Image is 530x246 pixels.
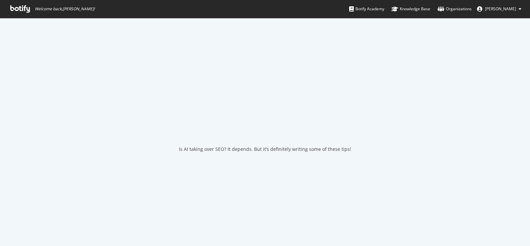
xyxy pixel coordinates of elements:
div: animation [241,111,289,135]
button: [PERSON_NAME] [472,4,527,14]
div: Knowledge Base [392,6,430,12]
div: Botify Academy [349,6,384,12]
div: Is AI taking over SEO? It depends. But it’s definitely writing some of these tips! [179,146,351,153]
span: Welcome back, [PERSON_NAME] ! [35,6,95,12]
div: Organizations [438,6,472,12]
span: Duane Rajkumar [485,6,516,12]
